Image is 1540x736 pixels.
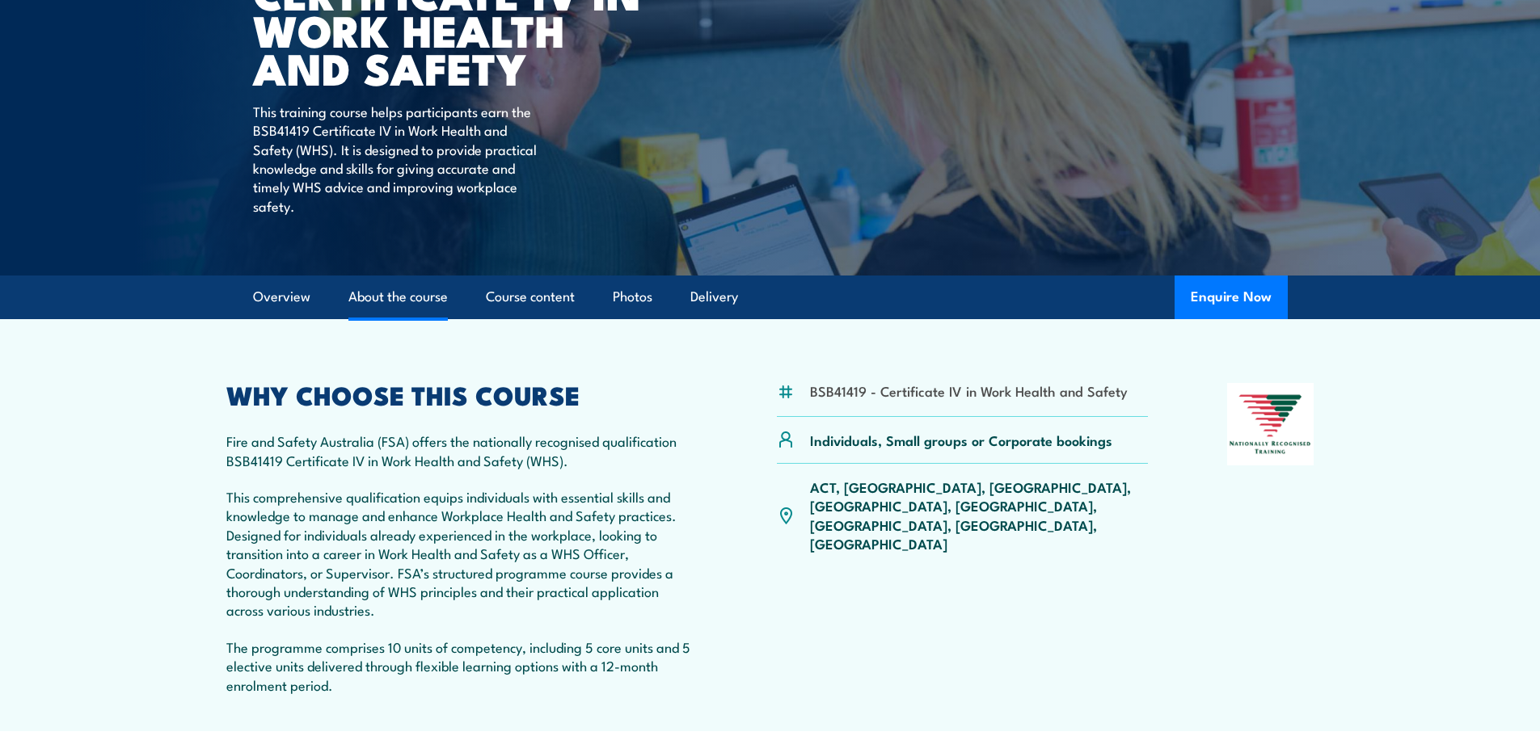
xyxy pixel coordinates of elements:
[690,275,738,318] a: Delivery
[613,275,652,318] a: Photos
[810,381,1128,400] li: BSB41419 - Certificate IV in Work Health and Safety
[1227,383,1314,465] img: Nationally Recognised Training logo.
[226,637,698,694] p: The programme comprises 10 units of competency, including 5 core units and 5 elective units deliv...
[810,431,1112,449] p: Individuals, Small groups or Corporate bookings
[810,477,1149,553] p: ACT, [GEOGRAPHIC_DATA], [GEOGRAPHIC_DATA], [GEOGRAPHIC_DATA], [GEOGRAPHIC_DATA], [GEOGRAPHIC_DATA...
[226,431,698,469] p: Fire and Safety Australia (FSA) offers the nationally recognised qualification BSB41419 Certifica...
[253,102,548,215] p: This training course helps participants earn the BSB41419 Certificate IV in Work Health and Safet...
[1175,275,1288,319] button: Enquire Now
[348,275,448,318] a: About the course
[253,275,310,318] a: Overview
[226,487,698,620] p: This comprehensive qualification equips individuals with essential skills and knowledge to manage...
[486,275,575,318] a: Course content
[226,383,698,406] h2: WHY CHOOSE THIS COURSE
